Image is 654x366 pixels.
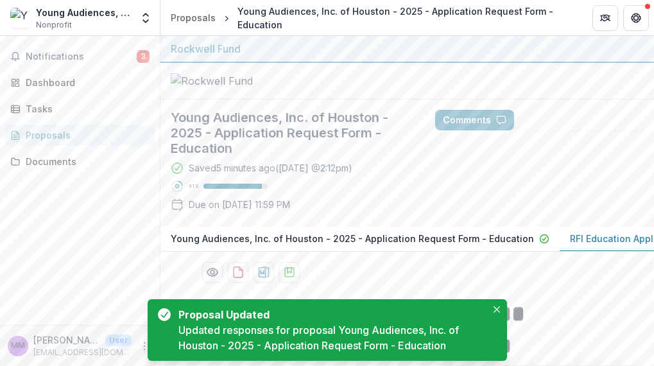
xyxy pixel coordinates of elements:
[228,262,248,283] button: download-proposal
[254,262,274,283] button: download-proposal
[166,8,221,27] a: Proposals
[5,151,155,172] a: Documents
[5,125,155,146] a: Proposals
[178,322,486,353] div: Updated responses for proposal Young Audiences, Inc. of Houston - 2025 - Application Request Form...
[592,5,618,31] button: Partners
[171,41,644,57] div: Rockwell Fund
[137,50,150,63] span: 3
[171,232,534,245] p: Young Audiences, Inc. of Houston - 2025 - Application Request Form - Education
[137,5,155,31] button: Open entity switcher
[189,182,198,191] p: 91 %
[5,72,155,93] a: Dashboard
[26,155,144,168] div: Documents
[435,110,514,130] button: Comments
[137,338,152,354] button: More
[105,335,132,346] p: User
[26,102,144,116] div: Tasks
[623,5,649,31] button: Get Help
[171,11,216,24] div: Proposals
[10,8,31,28] img: Young Audiences, Inc. of Houston
[178,307,481,322] div: Proposal Updated
[279,262,300,283] button: download-proposal
[33,347,132,358] p: [EMAIL_ADDRESS][DOMAIN_NAME]
[5,98,155,119] a: Tasks
[166,2,577,34] nav: breadcrumb
[171,73,299,89] img: Rockwell Fund
[33,333,100,347] p: [PERSON_NAME]
[519,110,644,130] button: Answer Suggestions
[5,46,155,67] button: Notifications3
[489,302,504,317] button: Close
[36,6,132,19] div: Young Audiences, Inc. of [GEOGRAPHIC_DATA]
[189,198,290,211] p: Due on [DATE] 11:59 PM
[26,51,137,62] span: Notifications
[36,19,72,31] span: Nonprofit
[171,110,415,156] h2: Young Audiences, Inc. of Houston - 2025 - Application Request Form - Education
[237,4,572,31] div: Young Audiences, Inc. of Houston - 2025 - Application Request Form - Education
[202,262,223,283] button: Preview baf2fcdd-ec72-4f4c-b88d-5185b0170123-1.pdf
[11,342,25,350] div: Mary Mettenbrink
[189,161,352,175] div: Saved 5 minutes ago ( [DATE] @ 2:12pm )
[26,76,144,89] div: Dashboard
[26,128,144,142] div: Proposals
